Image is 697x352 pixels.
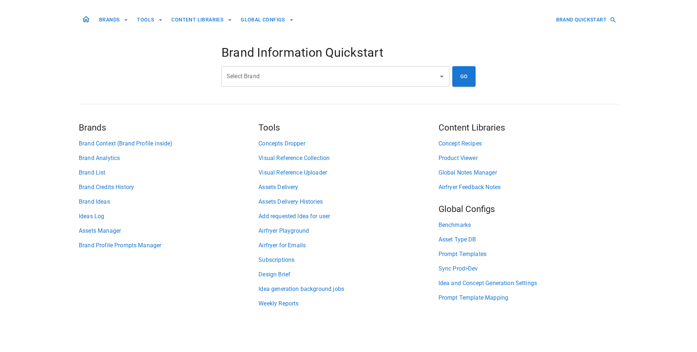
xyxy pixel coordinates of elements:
[79,183,258,192] a: Brand Credits History
[553,13,618,27] button: BRAND QUICKSTART
[439,250,618,259] a: Prompt Templates
[258,154,438,163] a: Visual Reference Collection
[79,168,258,177] a: Brand List
[258,256,438,264] a: Subscriptions
[258,122,438,133] h5: Tools
[258,299,438,308] a: Weekly Reports
[168,13,235,27] button: CONTENT LIBRARIES
[439,235,618,244] a: Asset Type DB
[439,139,618,148] a: Concept Recipes
[439,279,618,288] a: Idea and Concept Generation Settings
[437,71,447,81] button: Open
[96,13,131,27] button: BRANDS
[79,122,258,133] h5: Brands
[439,168,618,177] a: Global Notes Manager
[258,139,438,148] a: Concepts Dropper
[258,168,438,177] a: Visual Reference Uploader
[258,241,438,250] a: Airfryer for Emails
[79,139,258,148] a: Brand Context (Brand Profile inside)
[79,241,258,250] a: Brand Profile Prompts Manager
[258,227,438,235] a: Airfryer Playground
[439,183,618,192] a: Airfryer Feedback Notes
[452,66,476,87] button: GO
[79,212,258,221] a: Ideas Log
[439,154,618,163] a: Product Viewer
[258,183,438,192] a: Assets Delivery
[221,45,476,60] h4: Brand Information Quickstart
[258,285,438,293] a: Idea generation background jobs
[439,221,618,229] a: Benchmarks
[439,203,618,215] h5: Global Configs
[439,293,618,302] a: Prompt Template Mapping
[79,197,258,206] a: Brand Ideas
[439,264,618,273] a: Sync Prod>Dev
[439,122,618,133] h5: Content Libraries
[258,197,438,206] a: Assets Delivery Histories
[134,13,166,27] button: TOOLS
[79,227,258,235] a: Assets Manager
[238,13,297,27] button: GLOBAL CONFIGS
[79,154,258,163] a: Brand Analytics
[258,270,438,279] a: Design Brief
[258,212,438,221] a: Add requested Idea for user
